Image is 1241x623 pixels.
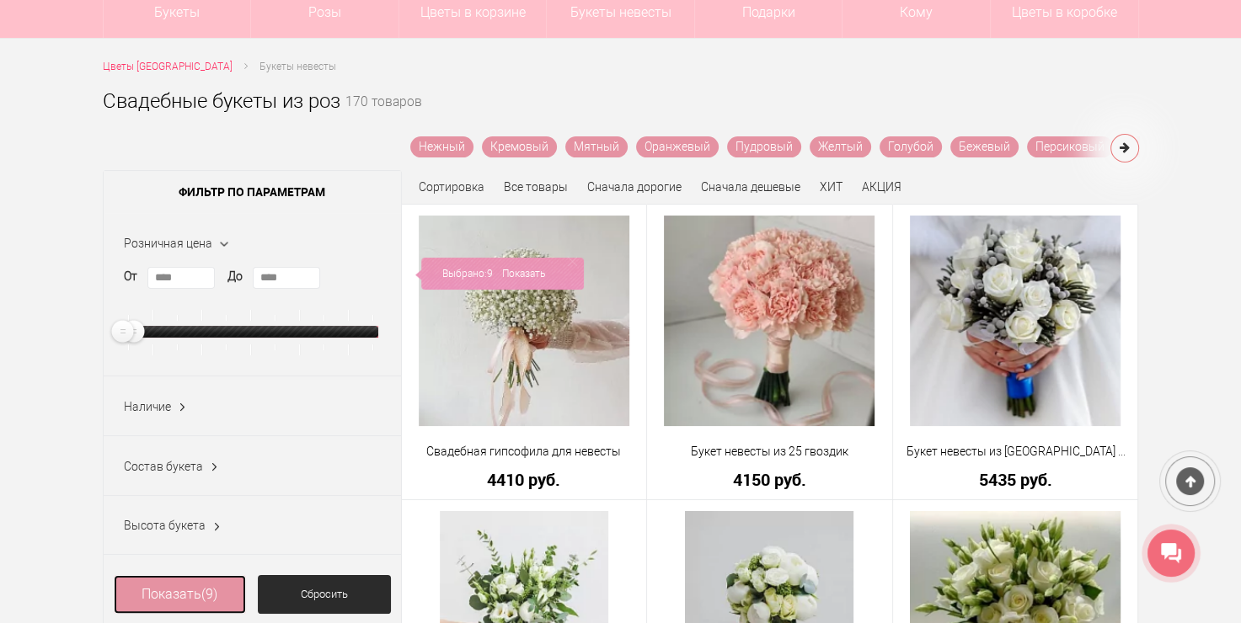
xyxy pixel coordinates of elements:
a: Букет невесты из [GEOGRAPHIC_DATA] и белых роз [904,443,1127,461]
a: Все товары [504,180,568,194]
a: ХИТ [820,180,842,194]
a: Пудровый [727,136,801,157]
a: 4410 руб. [413,471,636,488]
a: Бежевый [950,136,1019,157]
img: Букет невесты из брунии и белых роз [910,216,1121,426]
a: Свадебная гипсофила для невесты [413,443,636,461]
a: Оранжевый [636,136,719,157]
span: Розничная цена [124,237,212,250]
a: Нежный [410,136,473,157]
a: Сначала дорогие [587,180,682,194]
a: Персиковый [1027,136,1113,157]
a: Показать(9) [114,575,247,614]
a: Мятный [565,136,628,157]
a: 4150 руб. [658,471,881,488]
a: Желтый [810,136,871,157]
div: Выбрано: [415,258,584,290]
span: Состав букета [124,460,203,473]
a: Букет невесты из 25 гвоздик [658,443,881,461]
span: Цветы [GEOGRAPHIC_DATA] [103,61,233,72]
img: Букет невесты из 25 гвоздик [664,216,875,426]
a: Цветы [GEOGRAPHIC_DATA] [103,58,233,76]
a: Показать [502,258,545,290]
a: Голубой [880,136,942,157]
a: Кремовый [482,136,557,157]
span: (9) [201,586,217,602]
span: Сортировка [419,180,484,194]
small: 170 товаров [345,96,422,136]
label: До [227,268,243,285]
span: Букеты невесты [259,61,336,72]
span: 9 [487,258,493,290]
img: Свадебная гипсофила для невесты [419,216,629,426]
a: 5435 руб. [904,471,1127,488]
span: Высота букета [124,519,206,532]
h1: Свадебные букеты из роз [103,86,340,116]
a: Сбросить [258,575,391,614]
a: АКЦИЯ [862,180,901,194]
a: Сначала дешевые [701,180,800,194]
span: Фильтр по параметрам [104,171,401,213]
span: Наличие [124,400,171,413]
label: От [124,268,137,285]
